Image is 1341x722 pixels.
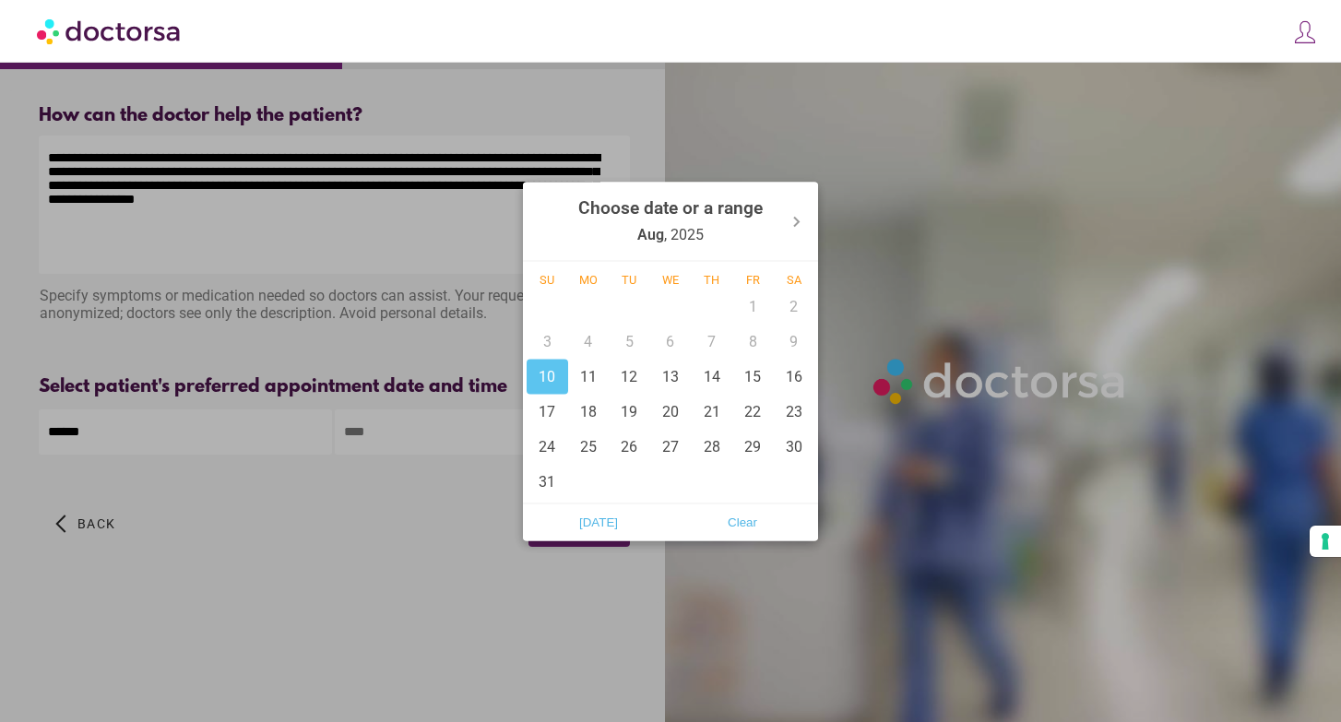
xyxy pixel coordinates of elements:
img: icons8-customer-100.png [1292,19,1318,45]
div: 2 [773,289,814,324]
div: 28 [691,429,732,464]
span: Clear [676,508,809,536]
div: 8 [732,324,774,359]
div: 12 [609,359,650,394]
span: [DATE] [532,508,665,536]
div: 23 [773,394,814,429]
div: 3 [527,324,568,359]
div: 22 [732,394,774,429]
div: 16 [773,359,814,394]
div: 17 [527,394,568,429]
div: 25 [568,429,610,464]
div: 11 [568,359,610,394]
button: [DATE] [527,507,670,537]
div: , 2025 [578,185,763,256]
div: 19 [609,394,650,429]
div: We [650,272,692,286]
div: 5 [609,324,650,359]
div: 20 [650,394,692,429]
div: Sa [773,272,814,286]
div: 14 [691,359,732,394]
div: 29 [732,429,774,464]
div: Tu [609,272,650,286]
button: Your consent preferences for tracking technologies [1310,526,1341,557]
div: 13 [650,359,692,394]
div: 27 [650,429,692,464]
button: Clear [670,507,814,537]
div: 26 [609,429,650,464]
div: Fr [732,272,774,286]
strong: Choose date or a range [578,196,763,218]
div: 21 [691,394,732,429]
div: 9 [773,324,814,359]
strong: Aug [637,225,664,243]
div: 6 [650,324,692,359]
div: 15 [732,359,774,394]
div: Su [527,272,568,286]
div: 30 [773,429,814,464]
div: 4 [568,324,610,359]
div: 10 [527,359,568,394]
div: 24 [527,429,568,464]
img: Doctorsa.com [37,10,183,52]
div: 18 [568,394,610,429]
div: 1 [732,289,774,324]
div: Th [691,272,732,286]
div: 7 [691,324,732,359]
div: 31 [527,464,568,499]
div: Mo [568,272,610,286]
